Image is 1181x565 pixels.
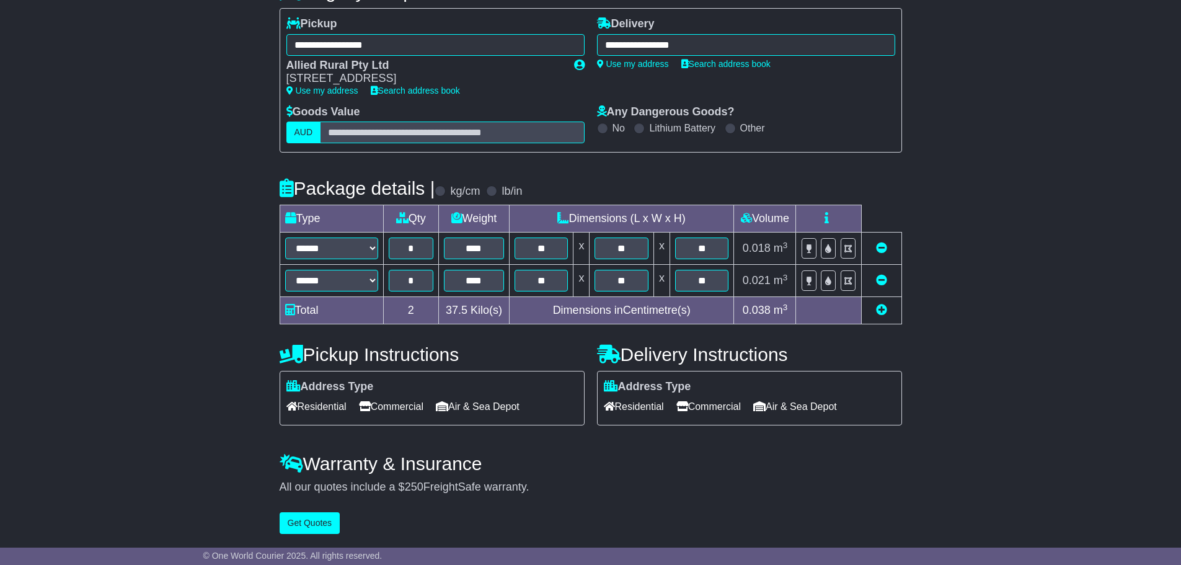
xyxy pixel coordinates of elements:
label: Pickup [286,17,337,31]
label: Other [740,122,765,134]
label: Goods Value [286,105,360,119]
a: Remove this item [876,274,887,287]
td: Qty [383,205,438,233]
h4: Delivery Instructions [597,344,902,365]
span: m [774,242,788,254]
button: Get Quotes [280,512,340,534]
sup: 3 [783,303,788,312]
label: lb/in [502,185,522,198]
span: 37.5 [446,304,467,316]
label: Delivery [597,17,655,31]
span: 250 [405,481,423,493]
span: Air & Sea Depot [753,397,837,416]
a: Add new item [876,304,887,316]
label: AUD [286,122,321,143]
span: 0.021 [743,274,771,287]
td: Volume [734,205,796,233]
td: 2 [383,297,438,324]
td: Total [280,297,383,324]
h4: Package details | [280,178,435,198]
td: x [573,265,590,297]
span: © One World Courier 2025. All rights reserved. [203,551,383,561]
h4: Pickup Instructions [280,344,585,365]
a: Remove this item [876,242,887,254]
label: Lithium Battery [649,122,715,134]
div: All our quotes include a $ FreightSafe warranty. [280,481,902,494]
td: Weight [438,205,509,233]
td: Type [280,205,383,233]
a: Use my address [286,86,358,96]
label: Any Dangerous Goods? [597,105,735,119]
span: 0.038 [743,304,771,316]
span: Air & Sea Depot [436,397,520,416]
span: Commercial [359,397,423,416]
label: No [613,122,625,134]
label: Address Type [604,380,691,394]
label: Address Type [286,380,374,394]
td: x [653,265,670,297]
span: Residential [604,397,664,416]
a: Use my address [597,59,669,69]
a: Search address book [681,59,771,69]
span: Commercial [676,397,741,416]
span: Residential [286,397,347,416]
label: kg/cm [450,185,480,198]
sup: 3 [783,273,788,282]
span: 0.018 [743,242,771,254]
td: Dimensions (L x W x H) [509,205,734,233]
td: x [573,233,590,265]
span: m [774,304,788,316]
span: m [774,274,788,287]
div: [STREET_ADDRESS] [286,72,562,86]
td: x [653,233,670,265]
sup: 3 [783,241,788,250]
div: Allied Rural Pty Ltd [286,59,562,73]
td: Dimensions in Centimetre(s) [509,297,734,324]
h4: Warranty & Insurance [280,453,902,474]
td: Kilo(s) [438,297,509,324]
a: Search address book [371,86,460,96]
